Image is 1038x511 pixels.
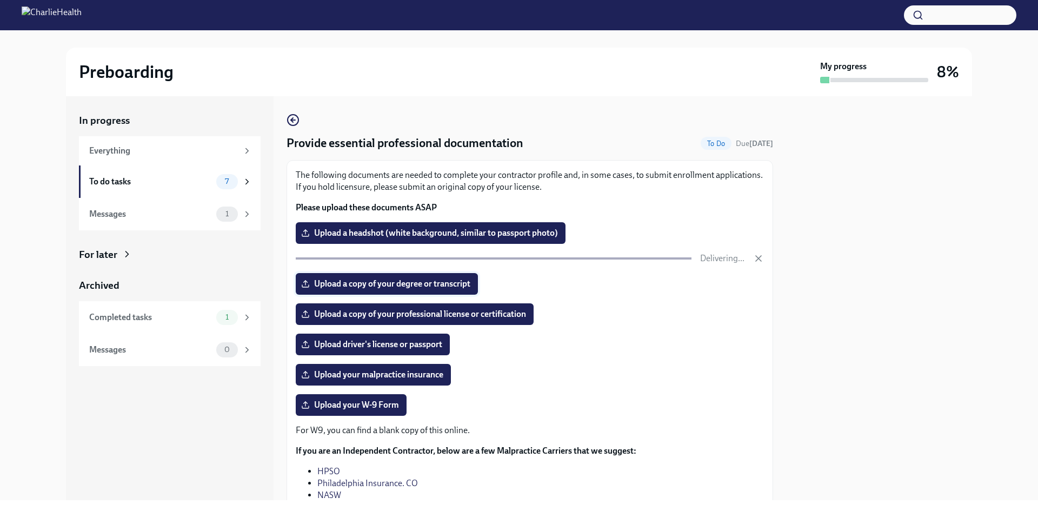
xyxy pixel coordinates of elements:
div: Messages [89,344,212,356]
div: Completed tasks [89,311,212,323]
label: Upload driver's license or passport [296,334,450,355]
label: Upload a copy of your professional license or certification [296,303,534,325]
label: Upload a copy of your degree or transcript [296,273,478,295]
label: Upload your W-9 Form [296,394,407,416]
div: Messages [89,208,212,220]
a: To do tasks7 [79,165,261,198]
strong: If you are an Independent Contractor, below are a few Malpractice Carriers that we suggest: [296,446,636,456]
h3: 8% [937,62,959,82]
a: NASW [317,490,341,500]
a: Everything [79,136,261,165]
a: Archived [79,278,261,293]
a: For later [79,248,261,262]
a: In progress [79,114,261,128]
div: Everything [89,145,238,157]
strong: Please upload these documents ASAP [296,202,437,213]
strong: My progress [820,61,867,72]
label: Upload your malpractice insurance [296,364,451,386]
span: 1 [219,210,235,218]
span: 0 [218,346,236,354]
p: For W9, you can find a blank copy of this online. [296,424,764,436]
button: Cancel [753,253,764,264]
span: Upload a copy of your degree or transcript [303,278,470,289]
label: Upload a headshot (white background, similar to passport photo) [296,222,565,244]
span: Upload a copy of your professional license or certification [303,309,526,320]
span: Upload your malpractice insurance [303,369,443,380]
span: Upload driver's license or passport [303,339,442,350]
img: CharlieHealth [22,6,82,24]
span: To Do [701,140,731,148]
a: Completed tasks1 [79,301,261,334]
span: Upload a headshot (white background, similar to passport photo) [303,228,558,238]
div: To do tasks [89,176,212,188]
p: The following documents are needed to complete your contractor profile and, in some cases, to sub... [296,169,764,193]
a: Philadelphia Insurance. CO [317,478,418,488]
p: Delivering... [700,253,744,264]
span: Upload your W-9 Form [303,400,399,410]
h2: Preboarding [79,61,174,83]
a: Messages0 [79,334,261,366]
h4: Provide essential professional documentation [287,135,523,151]
a: Messages1 [79,198,261,230]
span: 1 [219,313,235,321]
strong: [DATE] [749,139,773,148]
div: For later [79,248,117,262]
span: Due [736,139,773,148]
a: HPSO [317,466,340,476]
span: September 14th, 2025 09:00 [736,138,773,149]
span: 7 [218,177,235,185]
